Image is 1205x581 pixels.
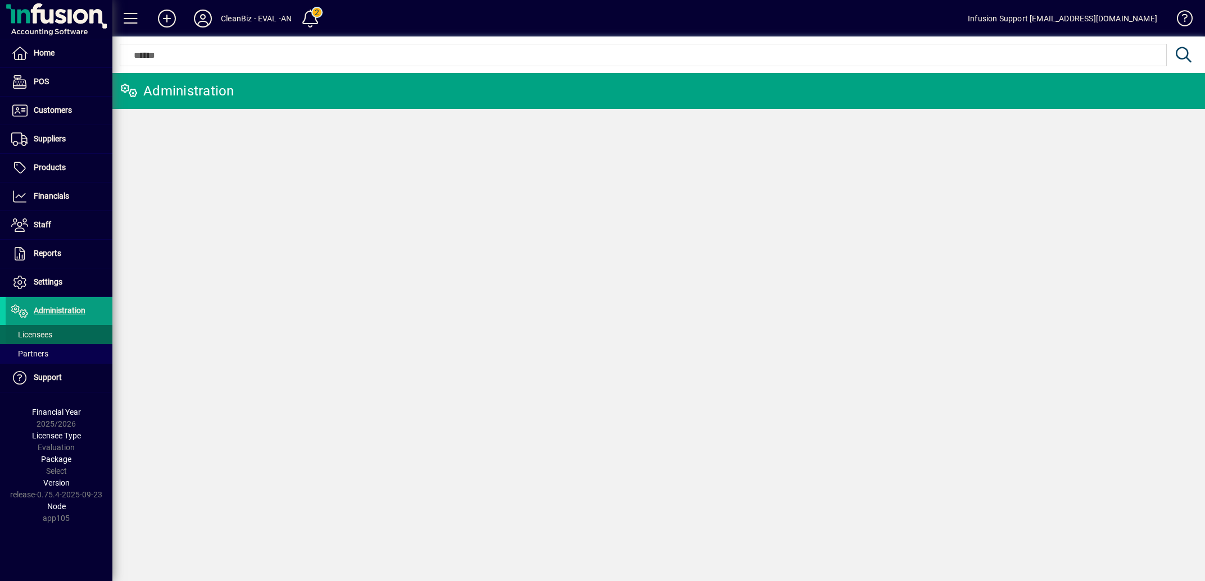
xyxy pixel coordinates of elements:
[6,182,112,211] a: Financials
[6,154,112,182] a: Products
[6,211,112,239] a: Staff
[32,431,81,440] span: Licensee Type
[6,344,112,363] a: Partners
[6,97,112,125] a: Customers
[221,10,292,28] div: CleanBiz - EVAL -AN
[149,8,185,29] button: Add
[34,277,62,286] span: Settings
[32,408,81,417] span: Financial Year
[43,478,70,487] span: Version
[34,106,72,115] span: Customers
[6,68,112,96] a: POS
[121,82,234,100] div: Administration
[6,39,112,67] a: Home
[11,330,52,339] span: Licensees
[6,240,112,268] a: Reports
[34,191,69,200] span: Financials
[34,373,62,382] span: Support
[185,8,221,29] button: Profile
[34,134,66,143] span: Suppliers
[11,349,48,358] span: Partners
[41,455,71,464] span: Package
[6,125,112,153] a: Suppliers
[34,249,61,258] span: Reports
[34,48,55,57] span: Home
[6,325,112,344] a: Licensees
[34,220,51,229] span: Staff
[6,268,112,296] a: Settings
[34,163,66,172] span: Products
[1168,2,1191,39] a: Knowledge Base
[968,10,1157,28] div: Infusion Support [EMAIL_ADDRESS][DOMAIN_NAME]
[34,77,49,86] span: POS
[34,306,85,315] span: Administration
[47,502,66,511] span: Node
[6,364,112,392] a: Support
